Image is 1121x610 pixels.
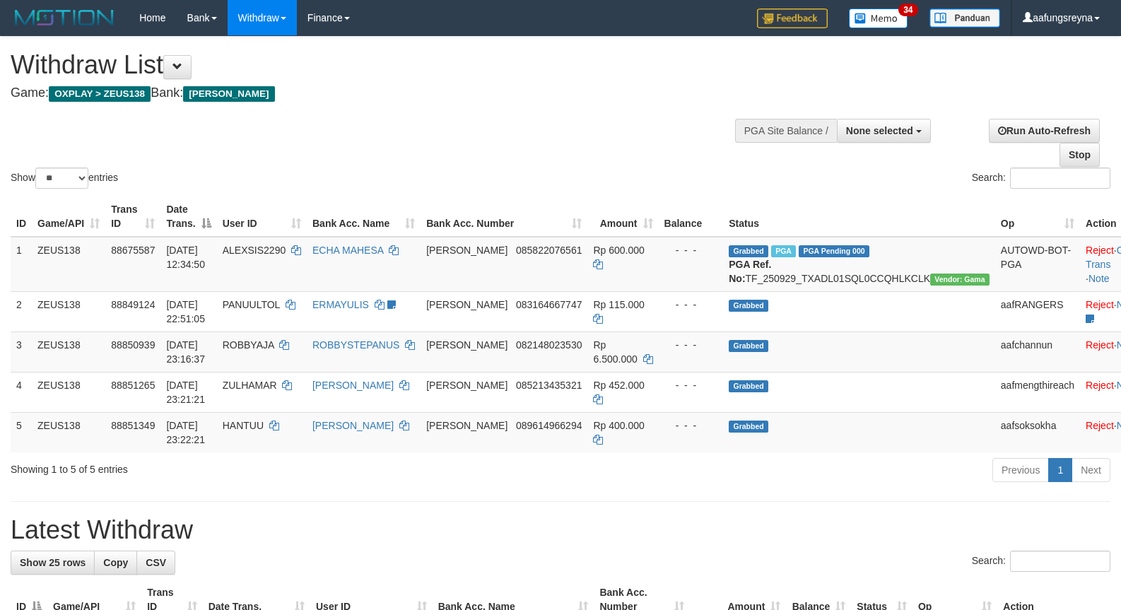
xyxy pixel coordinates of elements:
span: Vendor URL: https://trx31.1velocity.biz [930,274,990,286]
td: 4 [11,372,32,412]
a: Show 25 rows [11,551,95,575]
span: [DATE] 22:51:05 [166,299,205,324]
span: 88675587 [111,245,155,256]
label: Show entries [11,168,118,189]
a: [PERSON_NAME] [312,420,394,431]
span: Copy 082148023530 to clipboard [516,339,582,351]
input: Search: [1010,168,1110,189]
td: ZEUS138 [32,237,105,292]
span: Rp 400.000 [593,420,644,431]
select: Showentries [35,168,88,189]
span: [PERSON_NAME] [183,86,274,102]
span: Copy 083164667747 to clipboard [516,299,582,310]
h4: Game: Bank: [11,86,733,100]
span: 34 [898,4,917,16]
span: ALEXSIS2290 [223,245,286,256]
span: Grabbed [729,421,768,433]
span: Copy 085822076561 to clipboard [516,245,582,256]
th: Game/API: activate to sort column ascending [32,197,105,237]
span: Grabbed [729,245,768,257]
a: Copy [94,551,137,575]
a: Reject [1086,339,1114,351]
h1: Withdraw List [11,51,733,79]
span: Rp 115.000 [593,299,644,310]
th: Status [723,197,995,237]
span: [DATE] 23:22:21 [166,420,205,445]
span: 88849124 [111,299,155,310]
span: Rp 600.000 [593,245,644,256]
th: Amount: activate to sort column ascending [587,197,658,237]
td: ZEUS138 [32,412,105,452]
span: [PERSON_NAME] [426,299,507,310]
span: Copy 089614966294 to clipboard [516,420,582,431]
th: Balance [659,197,724,237]
span: ROBBYAJA [223,339,274,351]
span: [DATE] 23:21:21 [166,380,205,405]
a: Reject [1086,245,1114,256]
span: [DATE] 23:16:37 [166,339,205,365]
span: HANTUU [223,420,264,431]
img: Feedback.jpg [757,8,828,28]
div: - - - [664,418,718,433]
th: Op: activate to sort column ascending [995,197,1080,237]
th: Date Trans.: activate to sort column descending [160,197,216,237]
td: 2 [11,291,32,332]
div: - - - [664,298,718,312]
span: Marked by aafpengsreynich [771,245,796,257]
span: [PERSON_NAME] [426,380,507,391]
span: Copy [103,557,128,568]
span: Grabbed [729,340,768,352]
a: [PERSON_NAME] [312,380,394,391]
span: CSV [146,557,166,568]
a: Run Auto-Refresh [989,119,1100,143]
a: Reject [1086,380,1114,391]
img: panduan.png [929,8,1000,28]
a: Next [1072,458,1110,482]
span: PGA Pending [799,245,869,257]
td: aafmengthireach [995,372,1080,412]
a: CSV [136,551,175,575]
td: ZEUS138 [32,372,105,412]
td: 1 [11,237,32,292]
td: aafRANGERS [995,291,1080,332]
td: AUTOWD-BOT-PGA [995,237,1080,292]
td: ZEUS138 [32,332,105,372]
span: 88851265 [111,380,155,391]
th: Trans ID: activate to sort column ascending [105,197,160,237]
h1: Latest Withdraw [11,516,1110,544]
span: [PERSON_NAME] [426,420,507,431]
span: PANUULTOL [223,299,280,310]
input: Search: [1010,551,1110,572]
label: Search: [972,168,1110,189]
button: None selected [837,119,931,143]
th: User ID: activate to sort column ascending [217,197,307,237]
span: [PERSON_NAME] [426,245,507,256]
a: 1 [1048,458,1072,482]
span: OXPLAY > ZEUS138 [49,86,151,102]
a: Note [1088,273,1110,284]
div: - - - [664,338,718,352]
div: - - - [664,243,718,257]
span: Grabbed [729,300,768,312]
th: Bank Acc. Name: activate to sort column ascending [307,197,421,237]
th: Bank Acc. Number: activate to sort column ascending [421,197,587,237]
span: 88850939 [111,339,155,351]
div: Showing 1 to 5 of 5 entries [11,457,457,476]
td: 5 [11,412,32,452]
span: [DATE] 12:34:50 [166,245,205,270]
img: Button%20Memo.svg [849,8,908,28]
span: Grabbed [729,380,768,392]
span: Copy 085213435321 to clipboard [516,380,582,391]
td: TF_250929_TXADL01SQL0CCQHLKCLK [723,237,995,292]
td: aafsoksokha [995,412,1080,452]
span: None selected [846,125,913,136]
a: Stop [1060,143,1100,167]
span: Rp 452.000 [593,380,644,391]
th: ID [11,197,32,237]
a: ECHA MAHESA [312,245,383,256]
a: Previous [992,458,1049,482]
b: PGA Ref. No: [729,259,771,284]
label: Search: [972,551,1110,572]
a: ROBBYSTEPANUS [312,339,399,351]
td: aafchannun [995,332,1080,372]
